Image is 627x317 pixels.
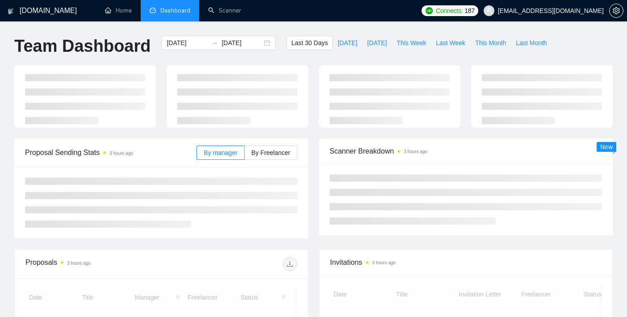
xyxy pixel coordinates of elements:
[404,149,427,154] time: 3 hours ago
[609,4,623,18] button: setting
[486,8,492,14] span: user
[109,151,133,156] time: 3 hours ago
[67,261,91,266] time: 3 hours ago
[436,6,463,16] span: Connects:
[362,36,392,50] button: [DATE]
[610,7,623,14] span: setting
[25,257,161,271] div: Proposals
[333,36,362,50] button: [DATE]
[436,38,465,48] span: Last Week
[511,36,552,50] button: Last Month
[211,39,218,46] span: swap-right
[14,36,150,57] h1: Team Dashboard
[105,7,132,14] a: homeHome
[600,143,613,150] span: New
[251,149,290,156] span: By Freelancer
[372,260,396,265] time: 3 hours ago
[397,38,426,48] span: This Week
[25,147,196,158] span: Proposal Sending Stats
[286,36,333,50] button: Last 30 Days
[516,38,547,48] span: Last Month
[475,38,506,48] span: This Month
[167,38,207,48] input: Start date
[8,4,14,18] img: logo
[208,7,241,14] a: searchScanner
[464,6,474,16] span: 187
[204,149,237,156] span: By manager
[211,39,218,46] span: to
[338,38,357,48] span: [DATE]
[291,38,328,48] span: Last 30 Days
[470,36,511,50] button: This Month
[160,7,190,14] span: Dashboard
[222,38,262,48] input: End date
[426,7,433,14] img: upwork-logo.png
[330,257,602,268] span: Invitations
[330,146,602,157] span: Scanner Breakdown
[431,36,470,50] button: Last Week
[367,38,387,48] span: [DATE]
[392,36,431,50] button: This Week
[609,7,623,14] a: setting
[150,7,156,13] span: dashboard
